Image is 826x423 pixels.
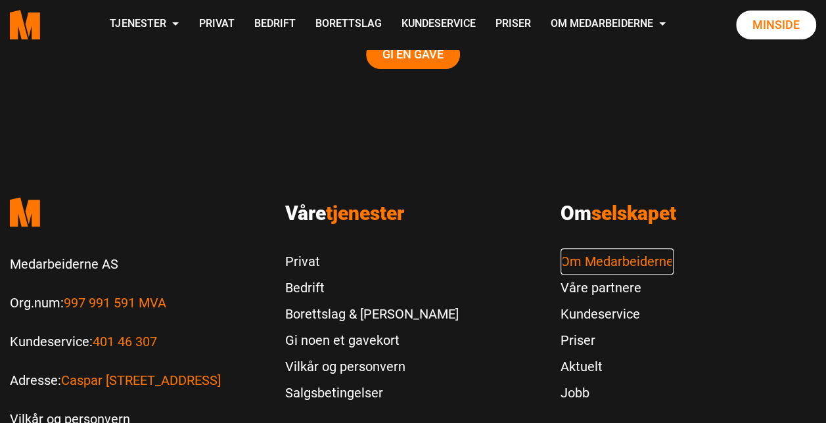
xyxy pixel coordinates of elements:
a: Bedrift [244,1,305,48]
a: Kundeservice [561,301,674,327]
a: Gi en gave [366,40,460,69]
a: Aktuelt [561,353,674,380]
a: Om Medarbeiderne [540,1,676,48]
a: Call us to 401 46 307 [93,334,157,349]
a: Borettslag [305,1,391,48]
h3: Om [561,202,816,225]
p: Kundeservice: [10,330,265,353]
h3: Våre [285,202,541,225]
a: Privat [189,1,244,48]
a: Tjenester [100,1,189,48]
span: selskapet [591,202,676,225]
a: Les mer om Org.num [64,295,166,311]
a: Om Medarbeiderne [561,248,674,275]
a: Medarbeiderne start [10,187,265,236]
a: Les mer om Caspar Storms vei 16, 0664 Oslo [61,372,221,388]
a: Borettslag & [PERSON_NAME] [285,301,459,327]
a: Kundeservice [391,1,485,48]
a: Jobb [561,380,674,406]
a: Våre partnere [561,275,674,301]
a: Bedrift [285,275,459,301]
span: tjenester [326,202,404,225]
p: Medarbeiderne AS [10,253,265,275]
a: Minside [736,11,816,39]
a: Vilkår og personvern [285,353,459,380]
a: Priser [561,327,674,353]
a: Salgsbetingelser [285,380,459,406]
a: Priser [485,1,540,48]
a: Privat [285,248,459,275]
p: Adresse: [10,369,265,391]
a: Gi noen et gavekort [285,327,459,353]
p: Org.num: [10,292,265,314]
